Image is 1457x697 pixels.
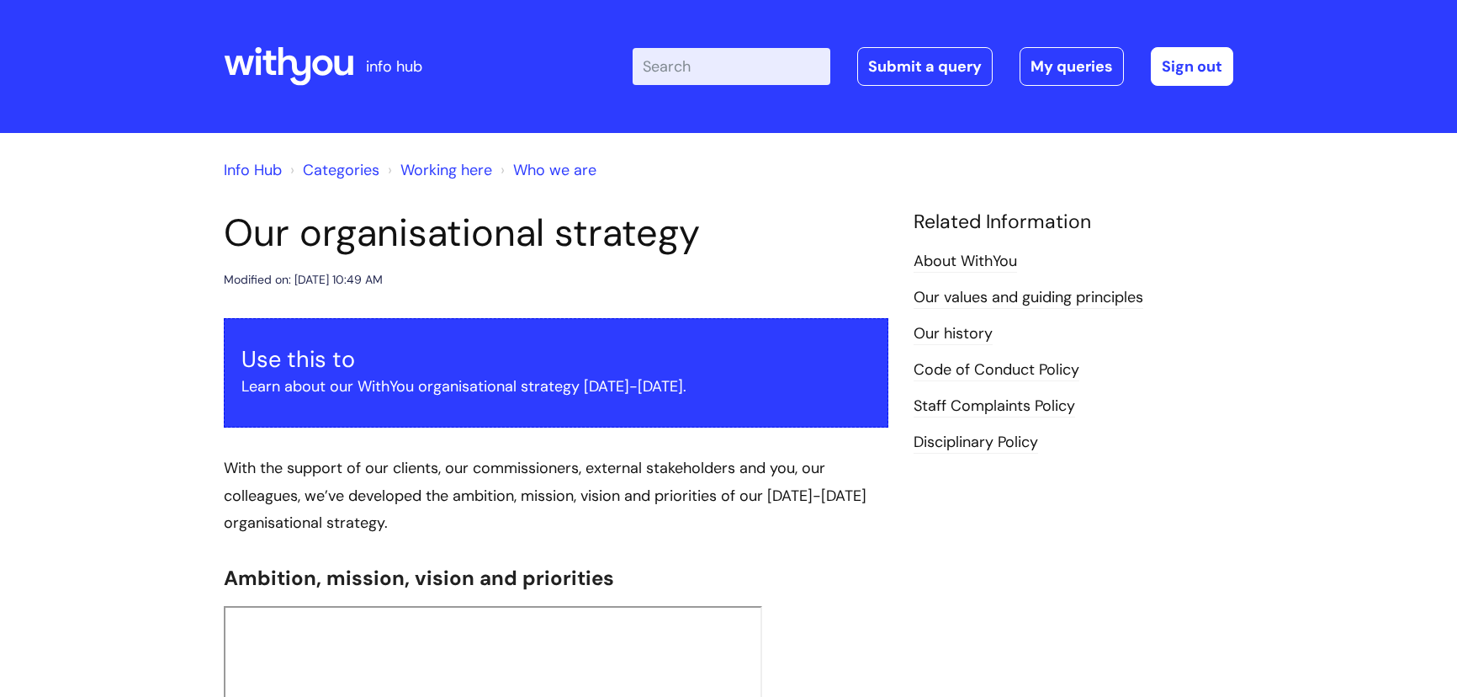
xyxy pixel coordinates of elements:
[241,346,871,373] h3: Use this to
[914,359,1079,381] a: Code of Conduct Policy
[513,160,596,180] a: Who we are
[914,251,1017,273] a: About WithYou
[914,323,993,345] a: Our history
[496,157,596,184] li: Who we are
[366,53,422,80] p: info hub
[914,396,1075,418] a: Staff Complaints Policy
[914,210,1233,234] h4: Related Information
[224,565,614,591] span: Ambition, mission, vision and priorities
[914,432,1038,454] a: Disciplinary Policy
[224,210,888,256] h1: Our organisational strategy
[384,157,492,184] li: Working here
[303,160,379,180] a: Categories
[857,47,993,86] a: Submit a query
[1151,47,1233,86] a: Sign out
[224,160,282,180] a: Info Hub
[224,455,888,536] p: With the support of our clients, our commissioners, external stakeholders and you, our colleagues...
[633,47,1233,86] div: | -
[633,48,830,85] input: Search
[224,269,383,290] div: Modified on: [DATE] 10:49 AM
[400,160,492,180] a: Working here
[914,287,1143,309] a: Our values and guiding principles
[241,373,871,400] p: Learn about our WithYou organisational strategy [DATE]-[DATE].
[286,157,379,184] li: Solution home
[1020,47,1124,86] a: My queries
